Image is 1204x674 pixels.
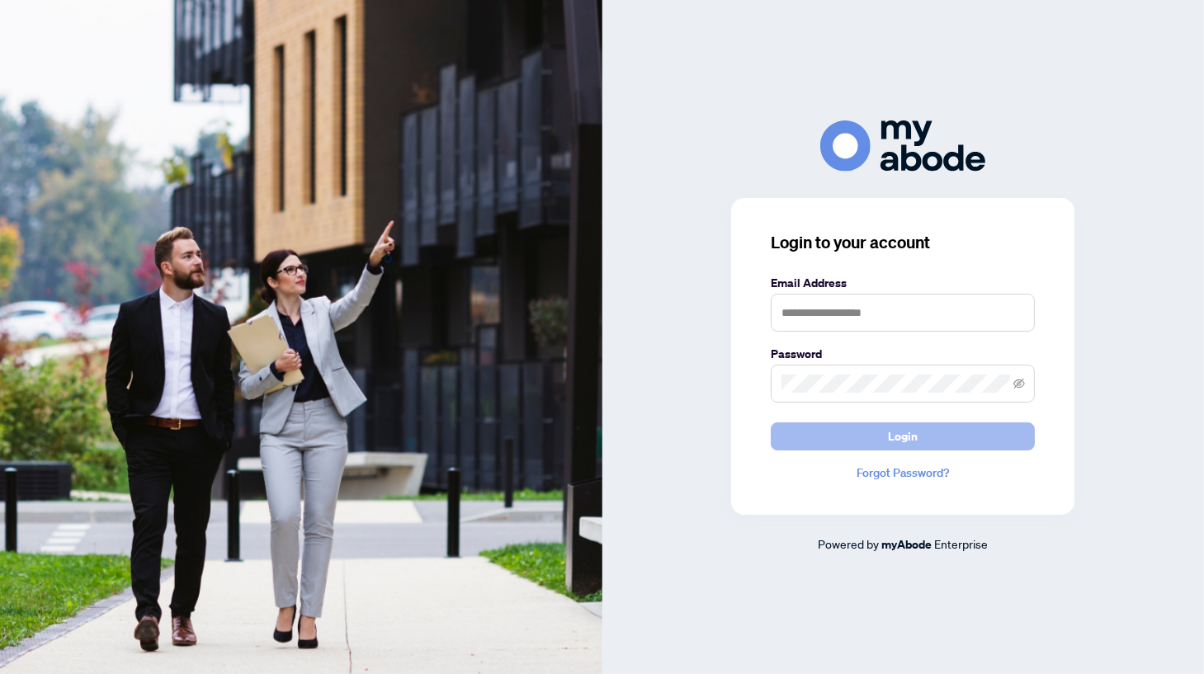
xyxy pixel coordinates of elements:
[771,345,1035,363] label: Password
[771,464,1035,482] a: Forgot Password?
[934,536,988,551] span: Enterprise
[771,231,1035,254] h3: Login to your account
[881,535,932,554] a: myAbode
[771,274,1035,292] label: Email Address
[888,423,918,450] span: Login
[771,422,1035,450] button: Login
[818,536,879,551] span: Powered by
[1013,378,1025,389] span: eye-invisible
[820,120,985,171] img: ma-logo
